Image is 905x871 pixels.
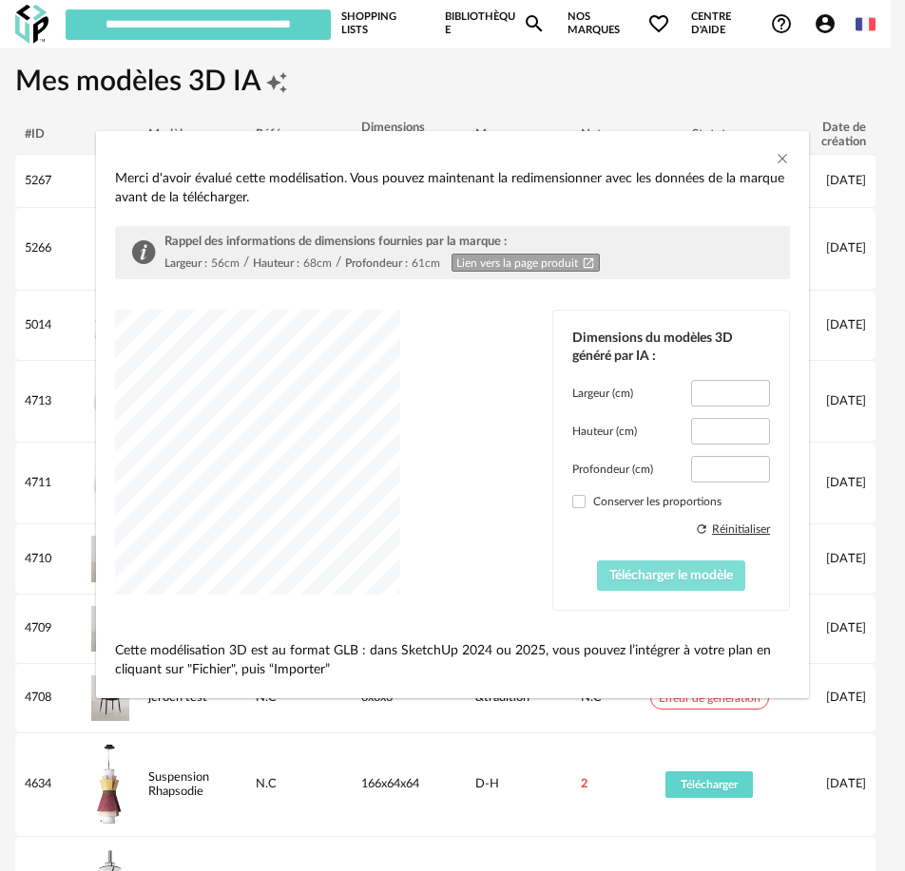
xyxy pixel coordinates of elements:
[96,131,809,698] div: dialog
[597,560,746,591] button: Télécharger le modèle
[572,494,770,509] label: Conserver les proportions
[345,256,408,271] div: Profondeur :
[582,256,595,270] span: Open In New icon
[253,256,299,271] div: Hauteur :
[572,424,637,439] label: Hauteur (cm)
[303,256,332,271] div: 68cm
[712,521,770,537] div: Réinitialiser
[412,256,440,271] div: 61cm
[115,641,790,679] p: Cette modélisation 3D est au format GLB : dans SketchUp 2024 ou 2025, vous pouvez l’intégrer à vo...
[572,386,633,401] label: Largeur (cm)
[211,256,240,271] div: 56cm
[243,255,249,271] div: /
[336,255,341,271] div: /
[572,330,770,364] div: Dimensions du modèles 3D généré par IA :
[115,169,790,207] div: Merci d'avoir évalué cette modélisation. Vous pouvez maintenant la redimensionner avec les donnée...
[775,150,790,170] button: Close
[609,569,733,582] span: Télécharger le modèle
[452,254,600,272] a: Lien vers la page produitOpen In New icon
[695,521,708,538] span: Refresh icon
[572,462,653,477] label: Profondeur (cm)
[164,236,507,248] span: Rappel des informations de dimensions fournies par la marque :
[164,256,207,271] div: Largeur :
